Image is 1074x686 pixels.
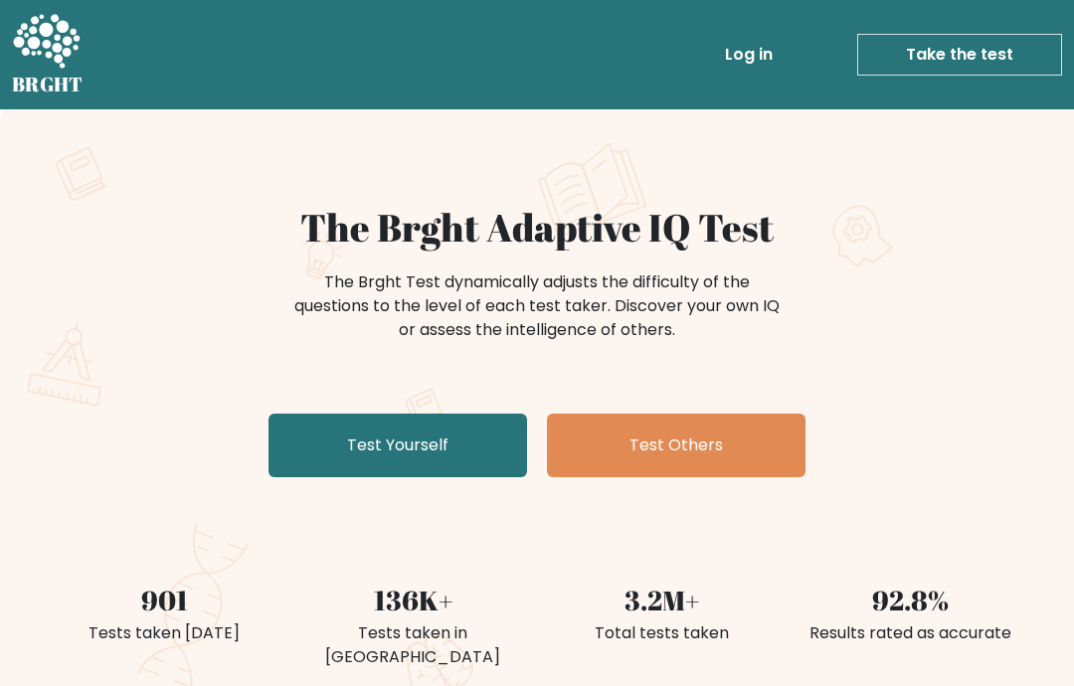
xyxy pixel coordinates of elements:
h1: The Brght Adaptive IQ Test [52,205,1022,251]
div: Tests taken [DATE] [52,621,276,645]
div: 92.8% [798,581,1022,621]
div: 136K+ [300,581,525,621]
a: BRGHT [12,8,84,101]
a: Test Others [547,414,805,477]
a: Test Yourself [268,414,527,477]
div: The Brght Test dynamically adjusts the difficulty of the questions to the level of each test take... [288,270,786,342]
div: Results rated as accurate [798,621,1022,645]
div: Total tests taken [549,621,774,645]
div: 3.2M+ [549,581,774,621]
div: Tests taken in [GEOGRAPHIC_DATA] [300,621,525,669]
h5: BRGHT [12,73,84,96]
div: 901 [52,581,276,621]
a: Take the test [857,34,1062,76]
a: Log in [717,35,781,75]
